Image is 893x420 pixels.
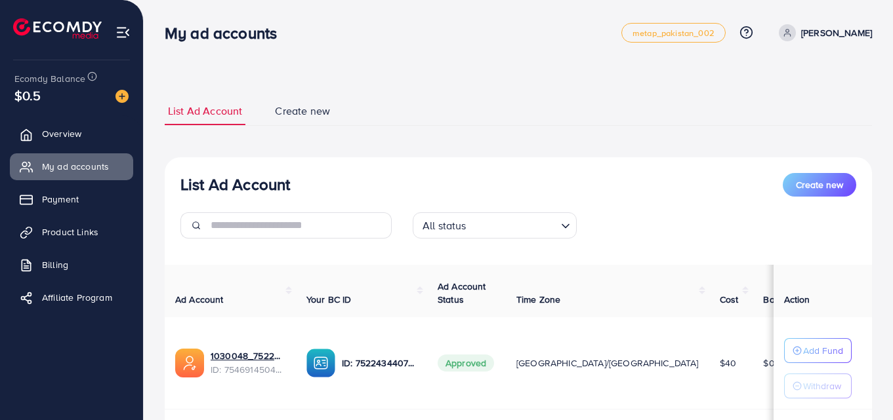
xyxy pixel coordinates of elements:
h3: My ad accounts [165,24,287,43]
span: Balance [763,293,798,306]
span: Payment [42,193,79,206]
a: metap_pakistan_002 [621,23,726,43]
a: My ad accounts [10,153,133,180]
p: ID: 7522434407987298322 [342,355,417,371]
span: $40 [720,356,736,370]
p: Add Fund [803,343,843,358]
span: [GEOGRAPHIC_DATA]/[GEOGRAPHIC_DATA] [516,356,699,370]
span: Ecomdy Balance [14,72,85,85]
img: menu [115,25,131,40]
span: Approved [438,354,494,372]
button: Add Fund [784,338,852,363]
span: All status [420,216,469,235]
div: <span class='underline'>1030048_7522436945524654081_1757153410313</span></br>7546914504844771336 [211,349,285,376]
span: Affiliate Program [42,291,112,304]
a: [PERSON_NAME] [774,24,872,41]
span: List Ad Account [168,104,242,119]
span: Ad Account [175,293,224,306]
p: [PERSON_NAME] [801,25,872,41]
span: metap_pakistan_002 [633,29,715,37]
span: Time Zone [516,293,560,306]
span: Ad Account Status [438,280,486,306]
p: Withdraw [803,378,841,394]
img: logo [13,18,102,39]
span: Create new [796,178,843,191]
span: Product Links [42,225,98,239]
span: Action [784,293,810,306]
span: $0 [763,356,774,370]
button: Create new [783,173,856,197]
span: Overview [42,127,81,140]
img: ic-ads-acc.e4c84228.svg [175,349,204,377]
span: Create new [275,104,330,119]
a: Payment [10,186,133,212]
span: ID: 7546914504844771336 [211,363,285,376]
h3: List Ad Account [180,175,290,194]
span: Cost [720,293,739,306]
a: 1030048_7522436945524654081_1757153410313 [211,349,285,362]
a: Overview [10,121,133,147]
span: Billing [42,258,68,271]
a: Billing [10,252,133,278]
img: ic-ba-acc.ded83a64.svg [306,349,335,377]
img: image [115,90,129,103]
iframe: Chat [837,361,883,410]
span: My ad accounts [42,160,109,173]
input: Search for option [470,214,556,235]
a: Affiliate Program [10,284,133,311]
a: Product Links [10,219,133,245]
span: $0.5 [14,86,41,105]
span: Your BC ID [306,293,352,306]
div: Search for option [413,212,577,239]
button: Withdraw [784,373,852,398]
